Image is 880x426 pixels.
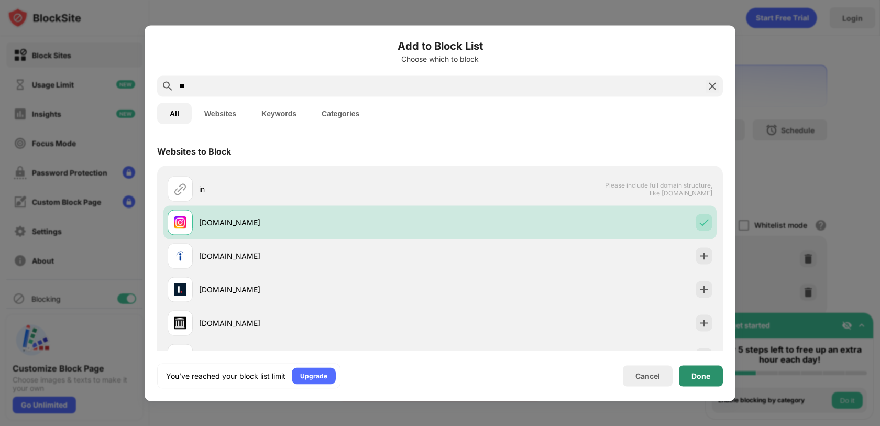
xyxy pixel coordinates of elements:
[192,103,249,124] button: Websites
[199,250,440,261] div: [DOMAIN_NAME]
[706,80,719,92] img: search-close
[157,103,192,124] button: All
[174,316,186,329] img: favicons
[199,217,440,228] div: [DOMAIN_NAME]
[157,38,723,53] h6: Add to Block List
[174,216,186,228] img: favicons
[309,103,372,124] button: Categories
[174,249,186,262] img: favicons
[635,372,660,380] div: Cancel
[174,182,186,195] img: url.svg
[300,370,327,381] div: Upgrade
[199,318,440,329] div: [DOMAIN_NAME]
[691,372,710,380] div: Done
[604,181,712,196] span: Please include full domain structure, like [DOMAIN_NAME]
[174,283,186,296] img: favicons
[161,80,174,92] img: search.svg
[199,284,440,295] div: [DOMAIN_NAME]
[174,350,186,363] img: favicons
[199,183,440,194] div: in
[249,103,309,124] button: Keywords
[157,54,723,63] div: Choose which to block
[157,146,231,156] div: Websites to Block
[166,370,285,381] div: You’ve reached your block list limit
